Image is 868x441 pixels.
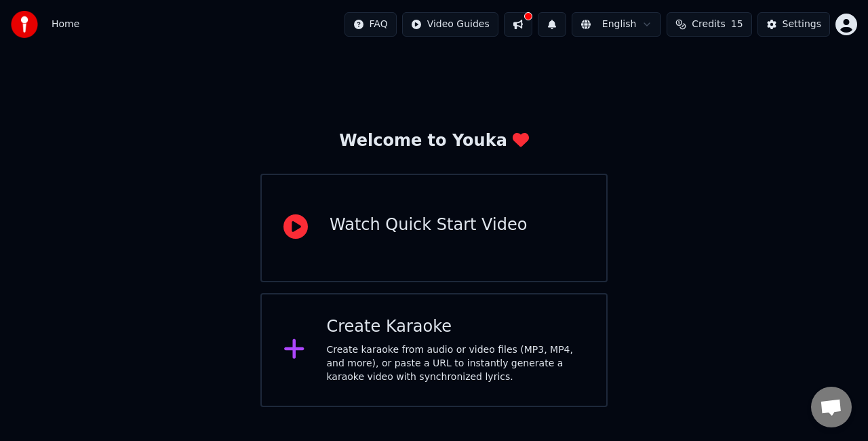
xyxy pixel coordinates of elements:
[344,12,397,37] button: FAQ
[783,18,821,31] div: Settings
[339,130,529,152] div: Welcome to Youka
[692,18,725,31] span: Credits
[330,214,527,236] div: Watch Quick Start Video
[402,12,498,37] button: Video Guides
[757,12,830,37] button: Settings
[811,387,852,427] a: Open chat
[327,316,585,338] div: Create Karaoke
[327,343,585,384] div: Create karaoke from audio or video files (MP3, MP4, and more), or paste a URL to instantly genera...
[52,18,79,31] nav: breadcrumb
[11,11,38,38] img: youka
[52,18,79,31] span: Home
[731,18,743,31] span: 15
[667,12,751,37] button: Credits15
